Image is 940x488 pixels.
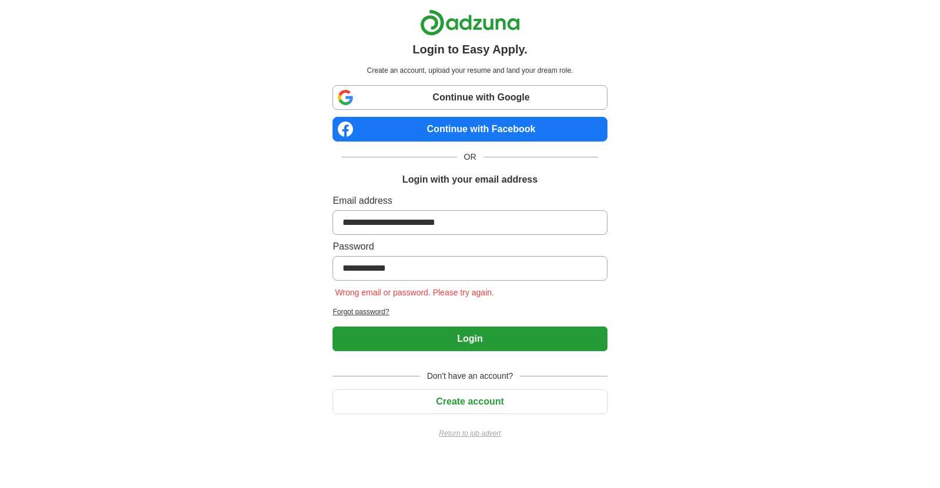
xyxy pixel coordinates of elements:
[333,85,607,110] a: Continue with Google
[333,240,607,254] label: Password
[335,65,605,76] p: Create an account, upload your resume and land your dream role.
[333,327,607,351] button: Login
[333,288,496,297] span: Wrong email or password. Please try again.
[333,194,607,208] label: Email address
[412,41,528,58] h1: Login to Easy Apply.
[333,307,607,317] a: Forgot password?
[333,389,607,414] button: Create account
[333,117,607,142] a: Continue with Facebook
[402,173,538,187] h1: Login with your email address
[333,396,607,406] a: Create account
[420,9,520,36] img: Adzuna logo
[333,428,607,439] a: Return to job advert
[420,370,521,382] span: Don't have an account?
[457,151,484,163] span: OR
